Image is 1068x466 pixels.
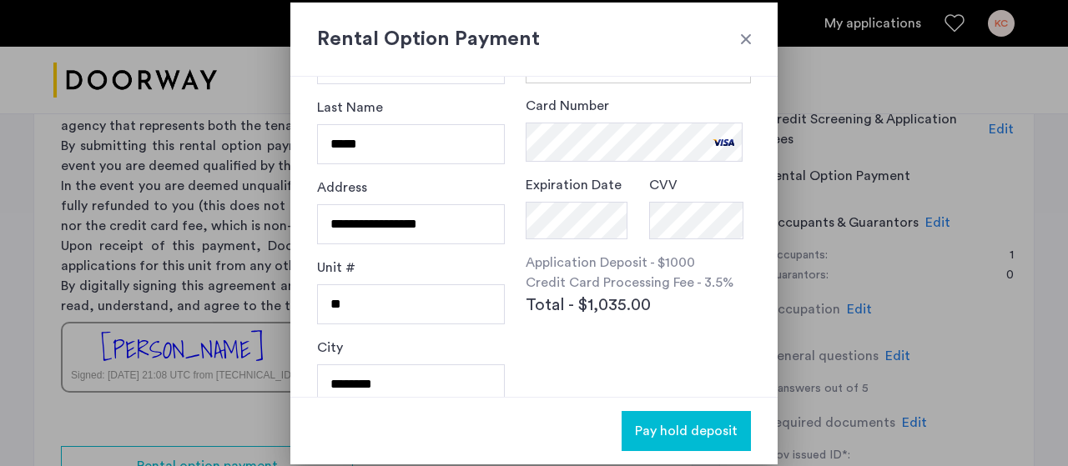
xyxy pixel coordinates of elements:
[317,258,355,278] label: Unit #
[317,338,343,358] label: City
[526,175,622,195] label: Expiration Date
[649,175,678,195] label: CVV
[526,273,751,293] p: Credit Card Processing Fee - 3.5%
[526,96,609,116] label: Card Number
[317,178,367,198] label: Address
[526,293,651,318] span: Total - $1,035.00
[622,411,751,451] button: button
[526,253,751,273] p: Application Deposit - $1000
[317,24,751,54] h2: Rental Option Payment
[317,98,383,118] label: Last Name
[635,421,738,441] span: Pay hold deposit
